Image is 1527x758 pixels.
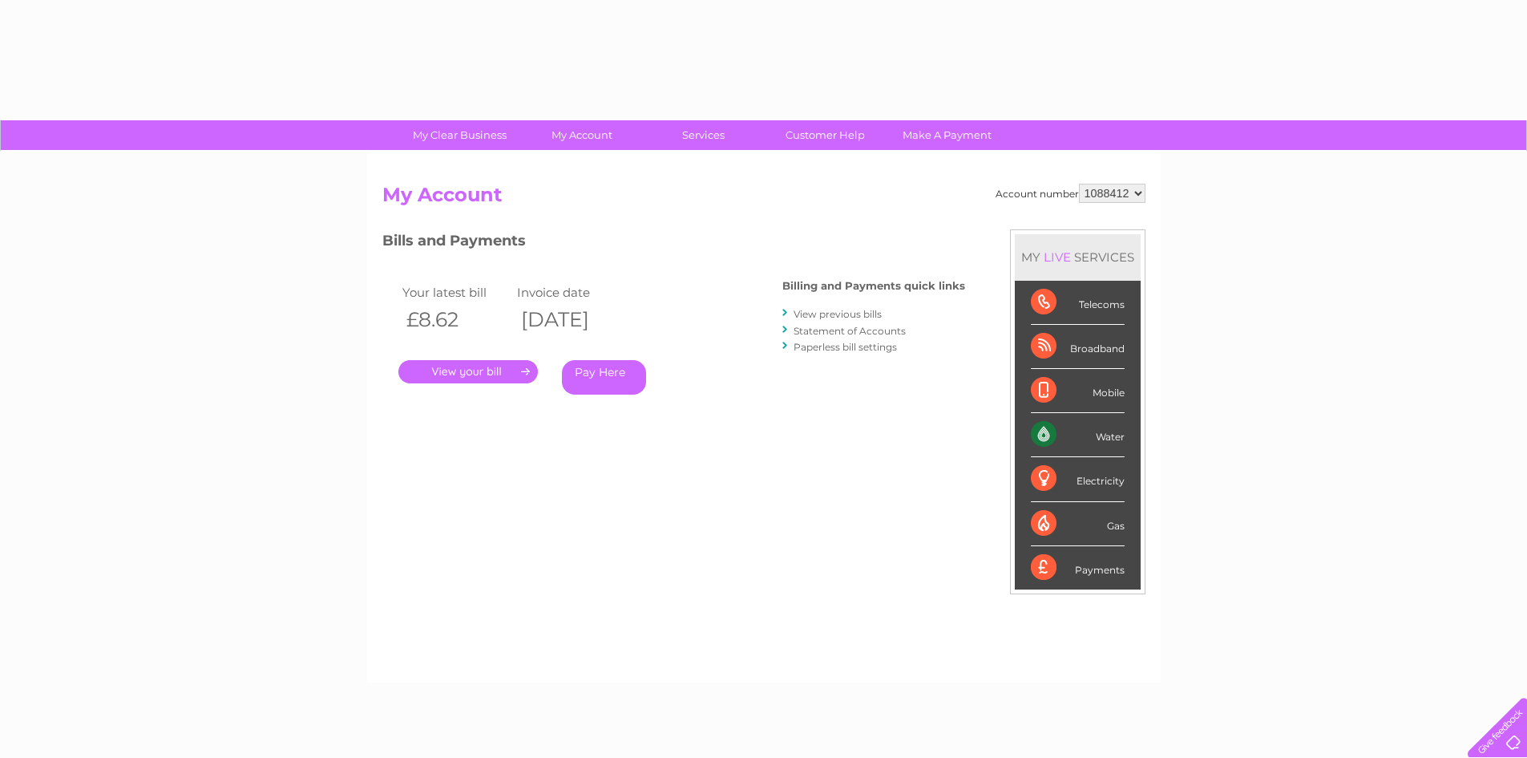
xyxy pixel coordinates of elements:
[1031,546,1125,590] div: Payments
[1031,413,1125,457] div: Water
[382,229,965,257] h3: Bills and Payments
[394,120,526,150] a: My Clear Business
[1040,249,1074,265] div: LIVE
[881,120,1013,150] a: Make A Payment
[794,341,897,353] a: Paperless bill settings
[562,360,646,395] a: Pay Here
[513,282,628,303] td: Invoice date
[1031,457,1125,501] div: Electricity
[794,325,906,337] a: Statement of Accounts
[996,184,1145,203] div: Account number
[1031,369,1125,413] div: Mobile
[782,280,965,292] h4: Billing and Payments quick links
[382,184,1145,214] h2: My Account
[513,303,628,336] th: [DATE]
[1031,502,1125,546] div: Gas
[1015,234,1141,280] div: MY SERVICES
[515,120,648,150] a: My Account
[398,360,538,383] a: .
[1031,281,1125,325] div: Telecoms
[398,282,514,303] td: Your latest bill
[1031,325,1125,369] div: Broadband
[794,308,882,320] a: View previous bills
[398,303,514,336] th: £8.62
[759,120,891,150] a: Customer Help
[637,120,770,150] a: Services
